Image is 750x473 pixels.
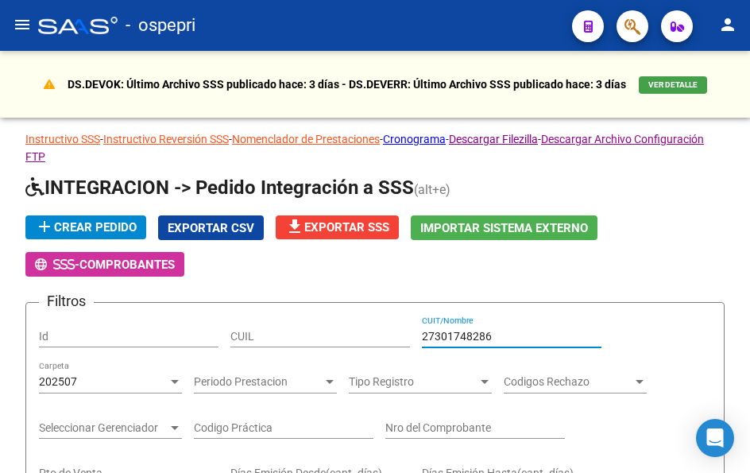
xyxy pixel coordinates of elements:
span: Exportar CSV [168,221,254,235]
span: 202507 [39,375,77,388]
span: Comprobantes [79,258,175,272]
button: Exportar CSV [158,215,264,240]
span: VER DETALLE [648,80,698,89]
button: -Comprobantes [25,252,184,277]
button: Importar Sistema Externo [411,215,597,240]
h3: Filtros [39,290,94,312]
a: Instructivo Reversión SSS [103,133,229,145]
a: Nomenclador de Prestaciones [232,133,380,145]
a: Cronograma [383,133,446,145]
mat-icon: person [718,15,737,34]
span: Seleccionar Gerenciador [39,421,168,435]
a: Descargar Filezilla [449,133,538,145]
span: (alt+e) [414,182,450,197]
span: Crear Pedido [35,220,137,235]
span: Periodo Prestacion [194,375,323,389]
button: Crear Pedido [25,215,146,239]
button: Exportar SSS [276,215,399,239]
span: INTEGRACION -> Pedido Integración a SSS [25,176,414,199]
p: - - - - - [25,130,725,165]
span: Exportar SSS [285,220,389,235]
mat-icon: menu [13,15,32,34]
a: Instructivo SSS [25,133,100,145]
span: Codigos Rechazo [504,375,632,389]
span: Tipo Registro [349,375,477,389]
div: Open Intercom Messenger [696,419,734,457]
span: - ospepri [126,8,195,43]
p: DS.DEVOK: Último Archivo SSS publicado hace: 3 días - DS.DEVERR: Último Archivo SSS publicado hac... [68,76,626,93]
mat-icon: file_download [285,217,304,236]
span: Importar Sistema Externo [420,221,588,235]
button: VER DETALLE [639,76,707,94]
span: - [35,258,79,272]
mat-icon: add [35,217,54,236]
